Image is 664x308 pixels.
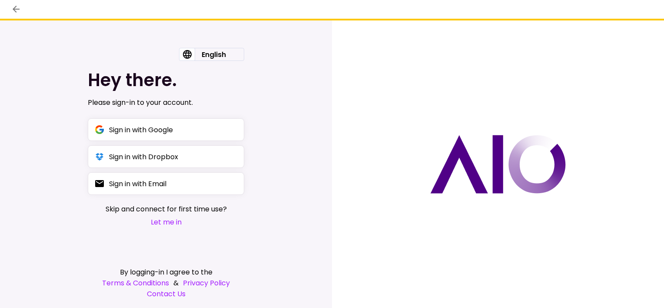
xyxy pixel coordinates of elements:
[88,70,244,90] h1: Hey there.
[109,124,173,135] div: Sign in with Google
[88,145,244,168] button: Sign in with Dropbox
[183,278,230,288] a: Privacy Policy
[195,48,233,60] div: English
[88,172,244,195] button: Sign in with Email
[88,118,244,141] button: Sign in with Google
[88,278,244,288] div: &
[109,178,166,189] div: Sign in with Email
[106,204,227,214] span: Skip and connect for first time use?
[88,288,244,299] a: Contact Us
[88,97,244,108] div: Please sign-in to your account.
[106,217,227,228] button: Let me in
[102,278,169,288] a: Terms & Conditions
[430,135,566,194] img: AIO logo
[88,267,244,278] div: By logging-in I agree to the
[109,151,178,162] div: Sign in with Dropbox
[9,2,23,17] button: back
